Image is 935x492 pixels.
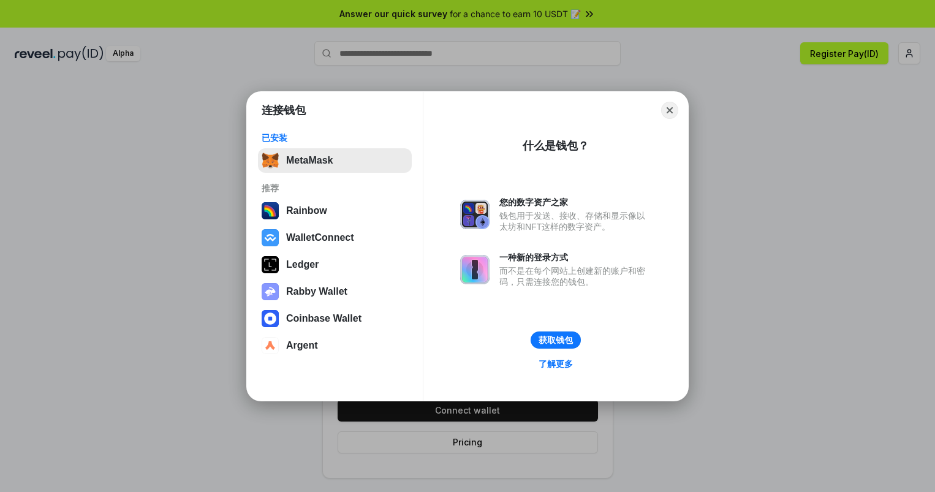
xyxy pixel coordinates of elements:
div: 了解更多 [539,358,573,369]
div: 已安装 [262,132,408,143]
div: 而不是在每个网站上创建新的账户和密码，只需连接您的钱包。 [499,265,651,287]
img: svg+xml,%3Csvg%20xmlns%3D%22http%3A%2F%2Fwww.w3.org%2F2000%2Fsvg%22%20fill%3D%22none%22%20viewBox... [262,283,279,300]
img: svg+xml,%3Csvg%20width%3D%2228%22%20height%3D%2228%22%20viewBox%3D%220%200%2028%2028%22%20fill%3D... [262,337,279,354]
div: 您的数字资产之家 [499,197,651,208]
div: 一种新的登录方式 [499,252,651,263]
button: WalletConnect [258,225,412,250]
img: svg+xml,%3Csvg%20fill%3D%22none%22%20height%3D%2233%22%20viewBox%3D%220%200%2035%2033%22%20width%... [262,152,279,169]
h1: 连接钱包 [262,103,306,118]
button: MetaMask [258,148,412,173]
div: Ledger [286,259,319,270]
div: Rainbow [286,205,327,216]
img: svg+xml,%3Csvg%20xmlns%3D%22http%3A%2F%2Fwww.w3.org%2F2000%2Fsvg%22%20fill%3D%22none%22%20viewBox... [460,200,490,229]
button: Coinbase Wallet [258,306,412,331]
button: 获取钱包 [531,331,581,349]
div: 什么是钱包？ [523,138,589,153]
img: svg+xml,%3Csvg%20xmlns%3D%22http%3A%2F%2Fwww.w3.org%2F2000%2Fsvg%22%20width%3D%2228%22%20height%3... [262,256,279,273]
div: Rabby Wallet [286,286,347,297]
div: 推荐 [262,183,408,194]
button: Rainbow [258,199,412,223]
div: 获取钱包 [539,335,573,346]
div: WalletConnect [286,232,354,243]
div: MetaMask [286,155,333,166]
img: svg+xml,%3Csvg%20width%3D%2228%22%20height%3D%2228%22%20viewBox%3D%220%200%2028%2028%22%20fill%3D... [262,310,279,327]
img: svg+xml,%3Csvg%20width%3D%22120%22%20height%3D%22120%22%20viewBox%3D%220%200%20120%20120%22%20fil... [262,202,279,219]
img: svg+xml,%3Csvg%20xmlns%3D%22http%3A%2F%2Fwww.w3.org%2F2000%2Fsvg%22%20fill%3D%22none%22%20viewBox... [460,255,490,284]
div: 钱包用于发送、接收、存储和显示像以太坊和NFT这样的数字资产。 [499,210,651,232]
button: Close [661,102,678,119]
button: Rabby Wallet [258,279,412,304]
div: Argent [286,340,318,351]
button: Argent [258,333,412,358]
div: Coinbase Wallet [286,313,362,324]
a: 了解更多 [531,356,580,372]
button: Ledger [258,252,412,277]
img: svg+xml,%3Csvg%20width%3D%2228%22%20height%3D%2228%22%20viewBox%3D%220%200%2028%2028%22%20fill%3D... [262,229,279,246]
